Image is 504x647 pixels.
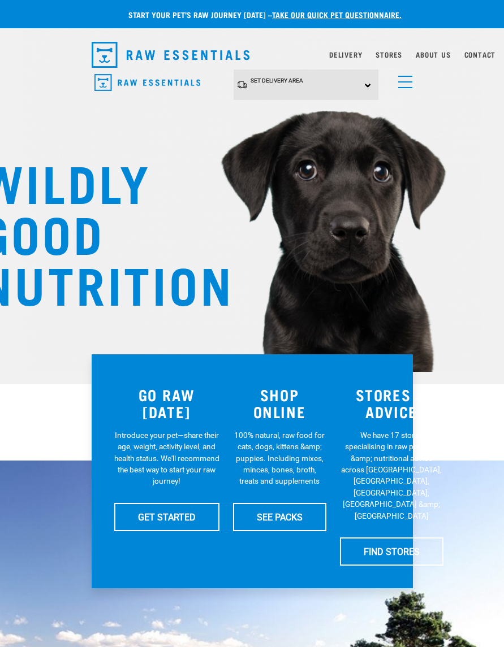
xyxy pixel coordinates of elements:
[272,12,402,16] a: take our quick pet questionnaire.
[233,386,326,420] h3: SHOP ONLINE
[393,69,413,89] a: menu
[236,80,248,89] img: van-moving.png
[340,429,443,522] p: We have 17 stores specialising in raw pet food &amp; nutritional advice across [GEOGRAPHIC_DATA],...
[233,429,326,487] p: 100% natural, raw food for cats, dogs, kittens &amp; puppies. Including mixes, minces, bones, bro...
[329,53,362,57] a: Delivery
[114,503,219,531] a: GET STARTED
[340,386,443,420] h3: STORES & ADVICE
[83,37,422,72] nav: dropdown navigation
[340,537,443,566] a: FIND STORES
[114,429,219,487] p: Introduce your pet—share their age, weight, activity level, and health status. We'll recommend th...
[416,53,450,57] a: About Us
[92,42,250,68] img: Raw Essentials Logo
[251,77,303,84] span: Set Delivery Area
[376,53,402,57] a: Stores
[114,386,219,420] h3: GO RAW [DATE]
[94,74,200,92] img: Raw Essentials Logo
[233,503,326,531] a: SEE PACKS
[464,53,496,57] a: Contact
